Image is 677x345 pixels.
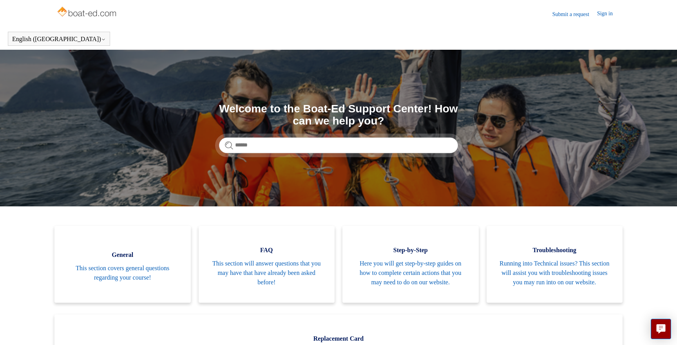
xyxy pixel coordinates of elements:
a: Step-by-Step Here you will get step-by-step guides on how to complete certain actions that you ma... [342,226,479,303]
span: Step-by-Step [354,246,467,255]
a: Sign in [597,9,621,19]
h1: Welcome to the Boat-Ed Support Center! How can we help you? [219,103,458,127]
input: Search [219,137,458,153]
span: Here you will get step-by-step guides on how to complete certain actions that you may need to do ... [354,259,467,287]
span: General [66,250,179,260]
button: English ([GEOGRAPHIC_DATA]) [12,36,106,43]
span: This section covers general questions regarding your course! [66,264,179,282]
button: Live chat [651,319,671,339]
a: Troubleshooting Running into Technical issues? This section will assist you with troubleshooting ... [487,226,623,303]
span: Troubleshooting [498,246,611,255]
span: Replacement Card [66,334,611,343]
span: Running into Technical issues? This section will assist you with troubleshooting issues you may r... [498,259,611,287]
span: FAQ [210,246,323,255]
a: Submit a request [552,10,597,18]
a: General This section covers general questions regarding your course! [54,226,191,303]
span: This section will answer questions that you may have that have already been asked before! [210,259,323,287]
a: FAQ This section will answer questions that you may have that have already been asked before! [199,226,335,303]
img: Boat-Ed Help Center home page [56,5,119,20]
